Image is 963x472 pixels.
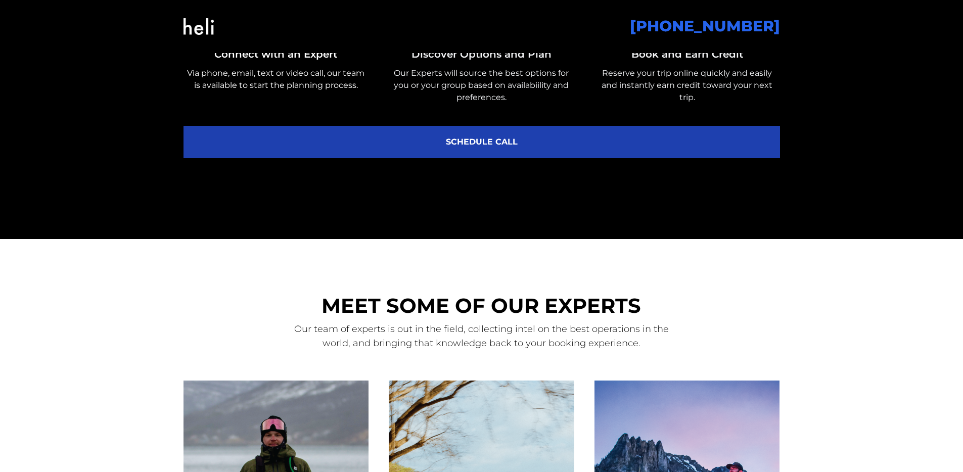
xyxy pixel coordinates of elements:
p: Via phone, email, text or video call, our team is available to start the planning process. [184,67,369,91]
h5: Book and Earn Credit [594,47,780,61]
a: [PHONE_NUMBER] [630,17,780,35]
p: Our Experts will source the best options for you or your group based on availabiility and prefere... [389,67,574,104]
h2: MEET SOME OF OUR EXPERTS [286,296,677,316]
p: Reserve your trip online quickly and easily and instantly earn credit toward your next trip. [594,67,780,104]
a: SCHEDULE CALL [184,126,780,158]
h5: Discover Options and Plan [389,47,574,61]
p: Our team of experts is out in the field, collecting intel on the best operations in the world, an... [286,322,677,350]
img: Heli OS Logo [184,6,214,47]
h5: Connect with an Expert [184,47,369,61]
